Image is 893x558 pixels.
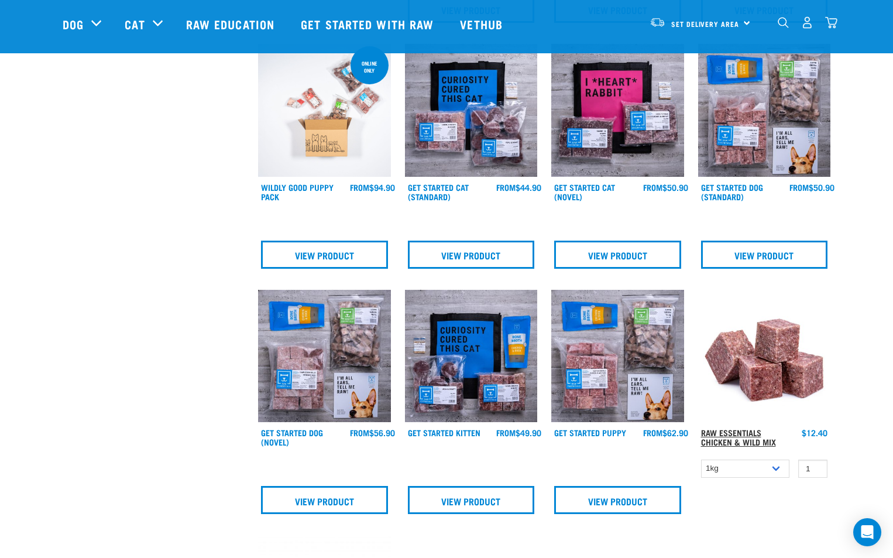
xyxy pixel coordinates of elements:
a: Get Started Cat (Standard) [408,185,469,198]
img: Assortment Of Raw Essential Products For Cats Including, Pink And Black Tote Bag With "I *Heart* ... [551,44,684,177]
img: NPS Puppy Update [551,290,684,423]
img: home-icon@2x.png [825,16,837,29]
div: Online Only [351,54,389,79]
span: FROM [643,430,662,434]
a: Vethub [448,1,517,47]
a: View Product [261,241,388,269]
a: View Product [554,241,681,269]
a: View Product [554,486,681,514]
img: van-moving.png [650,17,665,28]
img: user.png [801,16,813,29]
div: $56.90 [350,428,395,437]
span: Set Delivery Area [671,22,739,26]
a: Get Started Dog (Standard) [701,185,763,198]
img: NSP Dog Standard Update [698,44,831,177]
span: FROM [496,185,516,189]
span: FROM [789,185,809,189]
a: Get Started Dog (Novel) [261,430,323,444]
div: $62.90 [643,428,688,437]
a: View Product [701,241,828,269]
input: 1 [798,460,827,478]
a: View Product [408,241,535,269]
a: View Product [261,486,388,514]
div: $50.90 [643,183,688,192]
a: Raw Essentials Chicken & Wild Mix [701,430,776,444]
img: NSP Dog Novel Update [258,290,391,423]
a: Get Started Kitten [408,430,480,434]
span: FROM [350,430,369,434]
a: Get Started Puppy [554,430,626,434]
img: home-icon-1@2x.png [778,17,789,28]
div: Open Intercom Messenger [853,518,881,546]
div: $44.90 [496,183,541,192]
img: Pile Of Cubed Chicken Wild Meat Mix [698,290,831,423]
span: FROM [350,185,369,189]
div: $12.40 [802,428,827,437]
span: FROM [496,430,516,434]
a: Dog [63,15,84,33]
a: Wildly Good Puppy Pack [261,185,334,198]
img: NSP Kitten Update [405,290,538,423]
a: Get Started Cat (Novel) [554,185,615,198]
img: Puppy 0 2sec [258,44,391,177]
a: Raw Education [174,1,289,47]
a: Get started with Raw [289,1,448,47]
div: $94.90 [350,183,395,192]
div: $50.90 [789,183,834,192]
div: $49.90 [496,428,541,437]
a: Cat [125,15,145,33]
span: FROM [643,185,662,189]
img: Assortment Of Raw Essential Products For Cats Including, Blue And Black Tote Bag With "Curiosity ... [405,44,538,177]
a: View Product [408,486,535,514]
